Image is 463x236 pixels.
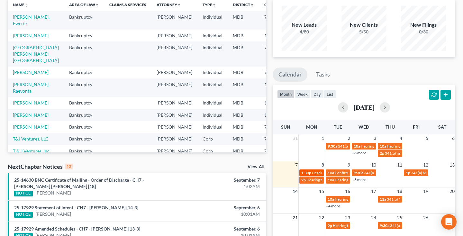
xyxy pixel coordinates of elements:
[451,134,455,142] span: 6
[385,151,447,156] span: 341(a) meeting for [PERSON_NAME]
[370,187,377,195] span: 17
[438,124,446,130] span: Sat
[13,136,49,141] a: T&J Ventures, LLC
[281,124,290,130] span: Sun
[13,2,28,7] a: Nameunfold_more
[13,82,50,94] a: [PERSON_NAME], Raevonta
[182,183,259,190] div: 1:02AM
[380,144,386,149] span: 10a
[335,197,385,202] span: Hearing for [PERSON_NAME]
[328,170,334,175] span: 10a
[259,30,291,41] td: 13
[352,150,366,155] a: +6 more
[341,29,386,35] div: 5/50
[347,134,351,142] span: 2
[151,11,197,29] td: [PERSON_NAME]
[64,121,104,133] td: Bankruptcy
[182,177,259,183] div: September, 7
[292,134,298,142] span: 31
[151,30,197,41] td: [PERSON_NAME]
[282,21,327,29] div: New Leads
[301,170,311,175] span: 1:30p
[228,97,259,109] td: MDB
[259,121,291,133] td: 7
[396,214,403,222] span: 25
[197,67,228,78] td: Individual
[233,2,254,7] a: Districtunfold_more
[182,226,259,232] div: September, 6
[177,3,181,7] i: unfold_more
[248,165,264,169] a: View All
[197,30,228,41] td: Individual
[306,124,317,130] span: Mon
[259,133,291,145] td: 7
[259,78,291,97] td: 13
[13,33,49,38] a: [PERSON_NAME]
[264,2,286,7] a: Chapterunfold_more
[182,204,259,211] div: September, 6
[14,212,33,218] div: NOTICE
[425,134,429,142] span: 5
[35,190,71,196] a: [PERSON_NAME]
[13,100,49,105] a: [PERSON_NAME]
[321,161,325,169] span: 8
[13,124,49,130] a: [PERSON_NAME]
[364,170,426,175] span: 341(a) meeting for [PERSON_NAME]
[228,67,259,78] td: MDB
[151,109,197,121] td: [PERSON_NAME]
[396,161,403,169] span: 11
[14,191,33,196] div: NOTICE
[387,144,437,149] span: Hearing for [PERSON_NAME]
[441,214,457,230] div: Open Intercom Messenger
[301,177,306,182] span: 2p
[13,148,50,154] a: T & J Ventures, Inc.
[13,69,49,75] a: [PERSON_NAME]
[295,161,298,169] span: 7
[197,109,228,121] td: Individual
[306,177,357,182] span: Hearing for [PERSON_NAME]
[295,90,311,98] button: week
[352,177,366,182] a: +3 more
[13,45,59,63] a: [GEOGRAPHIC_DATA][PERSON_NAME][GEOGRAPHIC_DATA]
[353,104,375,111] h2: [DATE]
[64,67,104,78] td: Bankruptcy
[328,144,337,149] span: 9:30a
[197,145,228,157] td: Corp
[197,41,228,66] td: Individual
[157,2,181,7] a: Attorneyunfold_more
[65,164,73,169] div: 10
[324,90,336,98] button: list
[197,78,228,97] td: Individual
[338,144,400,149] span: 341(a) meeting for [PERSON_NAME]
[64,109,104,121] td: Bankruptcy
[228,133,259,145] td: MDB
[69,2,99,7] a: Area of Lawunfold_more
[292,214,298,222] span: 21
[24,3,28,7] i: unfold_more
[197,133,228,145] td: Corp
[273,68,307,82] a: Calendar
[228,41,259,66] td: MDB
[282,29,327,35] div: 4/80
[328,197,334,202] span: 10a
[354,144,360,149] span: 10a
[64,41,104,66] td: Bankruptcy
[259,145,291,157] td: 7
[422,161,429,169] span: 12
[277,90,295,98] button: month
[380,223,389,228] span: 9:30a
[250,3,254,7] i: unfold_more
[182,211,259,217] div: 10:01AM
[341,21,386,29] div: New Clients
[64,97,104,109] td: Bankruptcy
[386,124,395,130] span: Thu
[151,41,197,66] td: [PERSON_NAME]
[14,226,140,231] a: 25-17929 Amended Schedules - CH7 - [PERSON_NAME] [13-3]
[422,187,429,195] span: 19
[228,78,259,97] td: MDB
[370,214,377,222] span: 24
[335,177,385,182] span: Hearing for [PERSON_NAME]
[151,145,197,157] td: [PERSON_NAME]
[373,134,377,142] span: 3
[228,30,259,41] td: MDB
